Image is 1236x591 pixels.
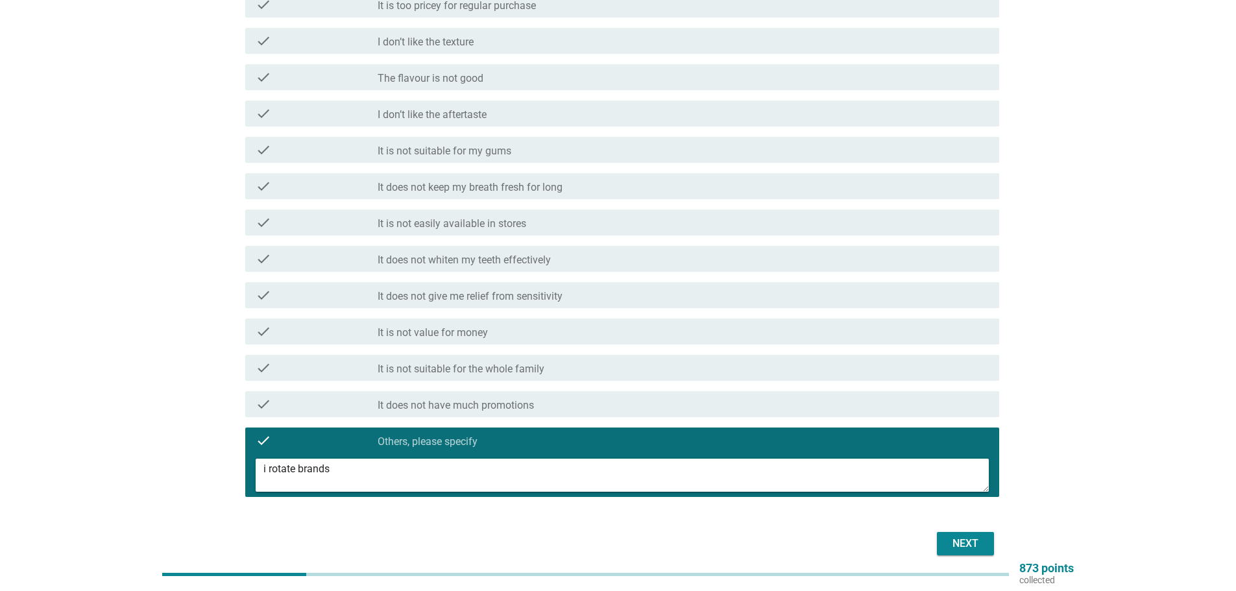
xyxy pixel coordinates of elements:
i: check [256,360,271,376]
label: It does not give me relief from sensitivity [378,290,563,303]
i: check [256,69,271,85]
label: Others, please specify [378,435,478,448]
label: It does not have much promotions [378,399,534,412]
i: check [256,251,271,267]
label: It is not easily available in stores [378,217,526,230]
label: It is not value for money [378,326,488,339]
div: Next [947,536,984,551]
p: collected [1019,574,1074,586]
i: check [256,324,271,339]
i: check [256,215,271,230]
label: It does not keep my breath fresh for long [378,181,563,194]
label: I don’t like the texture [378,36,474,49]
i: check [256,396,271,412]
label: I don’t like the aftertaste [378,108,487,121]
i: check [256,106,271,121]
label: It does not whiten my teeth effectively [378,254,551,267]
label: It is not suitable for my gums [378,145,511,158]
label: It is not suitable for the whole family [378,363,544,376]
label: The flavour is not good [378,72,483,85]
i: check [256,142,271,158]
i: check [256,433,271,448]
p: 873 points [1019,562,1074,574]
i: check [256,33,271,49]
i: check [256,287,271,303]
i: check [256,178,271,194]
button: Next [937,532,994,555]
